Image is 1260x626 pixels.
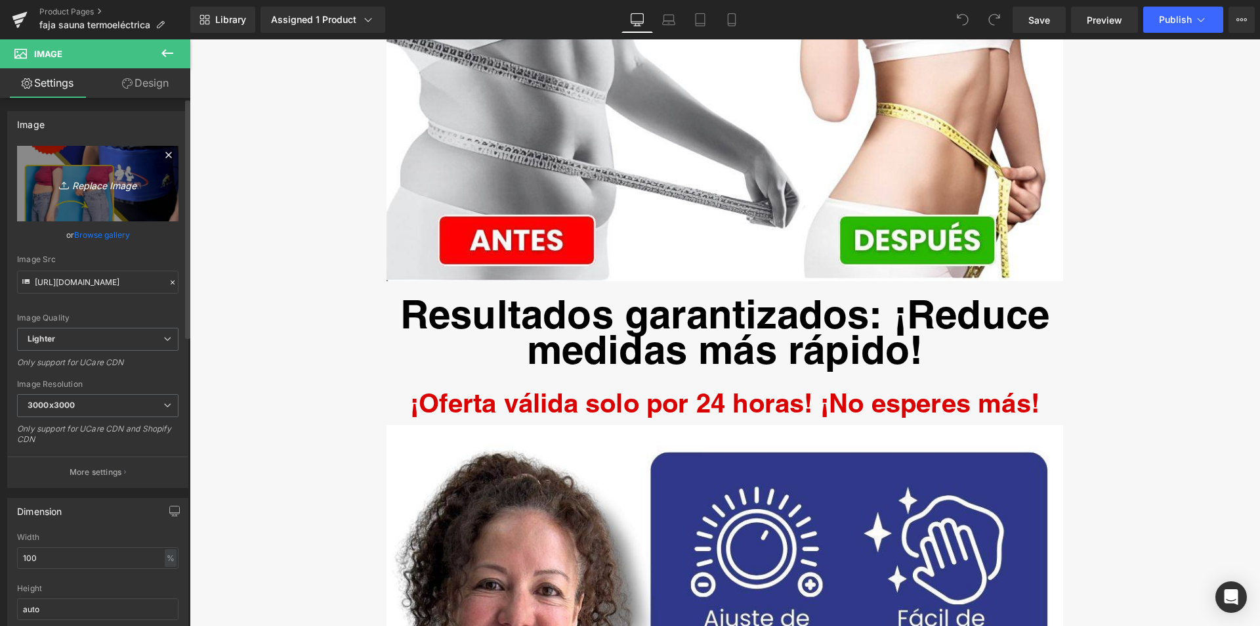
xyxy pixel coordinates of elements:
[1071,7,1138,33] a: Preview
[39,7,190,17] a: Product Pages
[190,7,255,33] a: New Library
[716,7,747,33] a: Mobile
[17,271,178,294] input: Link
[45,175,150,192] i: Replace Image
[197,258,873,329] h1: Resultados garantizados: ¡Reduce medidas más rápido!
[17,584,178,593] div: Height
[165,549,177,567] div: %
[17,357,178,376] div: Only support for UCare CDN
[74,223,130,246] a: Browse gallery
[271,13,375,26] div: Assigned 1 Product
[197,352,873,376] h1: ¡Oferta válida solo por 24 horas! ¡No esperes más!
[8,457,188,487] button: More settings
[17,547,178,569] input: auto
[1028,13,1050,27] span: Save
[17,255,178,264] div: Image Src
[1215,581,1247,613] div: Open Intercom Messenger
[17,533,178,542] div: Width
[17,499,62,517] div: Dimension
[684,7,716,33] a: Tablet
[17,598,178,620] input: auto
[621,7,653,33] a: Desktop
[950,7,976,33] button: Undo
[981,7,1007,33] button: Redo
[28,334,55,344] b: Lighter
[17,424,178,453] div: Only support for UCare CDN and Shopify CDN
[1159,14,1192,25] span: Publish
[1087,13,1122,27] span: Preview
[17,112,45,130] div: Image
[1228,7,1255,33] button: More
[34,49,62,59] span: Image
[653,7,684,33] a: Laptop
[70,466,122,478] p: More settings
[1143,7,1223,33] button: Publish
[17,228,178,242] div: or
[17,313,178,323] div: Image Quality
[17,380,178,389] div: Image Resolution
[98,68,193,98] a: Design
[39,20,150,30] span: faja sauna termoeléctrica
[215,14,246,26] span: Library
[28,400,75,410] b: 3000x3000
